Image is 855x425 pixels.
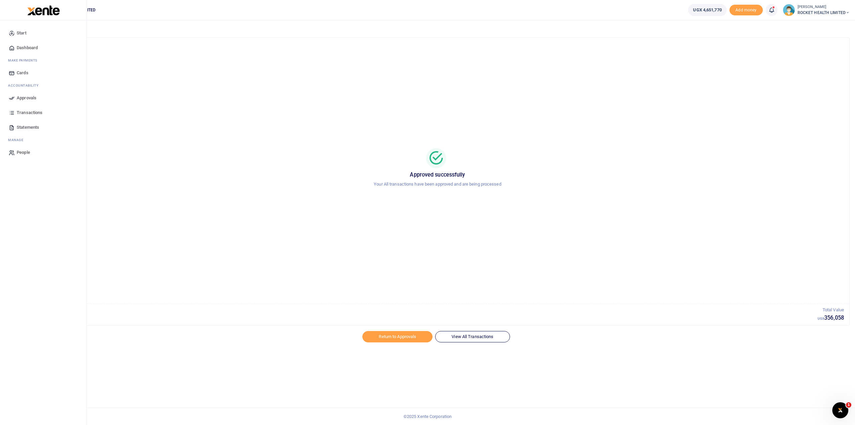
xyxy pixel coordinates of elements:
img: logo-large [27,5,60,15]
img: profile-user [783,4,795,16]
a: View All Transactions [435,331,510,342]
a: Transactions [5,105,81,120]
a: Add money [729,7,763,12]
a: Start [5,26,81,40]
span: countability [13,83,38,88]
a: logo-small logo-large logo-large [27,7,60,12]
span: People [17,149,30,156]
a: Return to Approvals [362,331,433,342]
a: UGX 4,651,770 [688,4,726,16]
span: Dashboard [17,44,38,51]
a: Cards [5,66,81,80]
h5: 356,058 [818,315,844,321]
span: Add money [729,5,763,16]
span: Transactions [17,109,42,116]
a: profile-user [PERSON_NAME] ROCKET HEALTH LIMITED [783,4,850,16]
span: Cards [17,70,28,76]
a: Dashboard [5,40,81,55]
p: Your All transactions have been approved and are being processed [34,181,841,188]
span: 1 [846,402,851,408]
span: Statements [17,124,39,131]
p: Total Value [818,307,844,314]
small: [PERSON_NAME] [798,4,850,10]
span: ROCKET HEALTH LIMITED [798,10,850,16]
h5: Approved successfully [34,172,841,178]
li: Ac [5,80,81,91]
span: UGX 4,651,770 [693,7,721,13]
span: Start [17,30,26,36]
a: People [5,145,81,160]
iframe: Intercom live chat [832,402,848,418]
small: UGX [818,317,824,320]
li: Toup your wallet [729,5,763,16]
p: Total Transactions [31,307,818,314]
li: M [5,135,81,145]
span: ake Payments [11,58,37,63]
a: Approvals [5,91,81,105]
h5: 1 [31,315,818,321]
span: anage [11,137,24,142]
li: Wallet ballance [685,4,729,16]
a: Statements [5,120,81,135]
span: Approvals [17,95,36,101]
li: M [5,55,81,66]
